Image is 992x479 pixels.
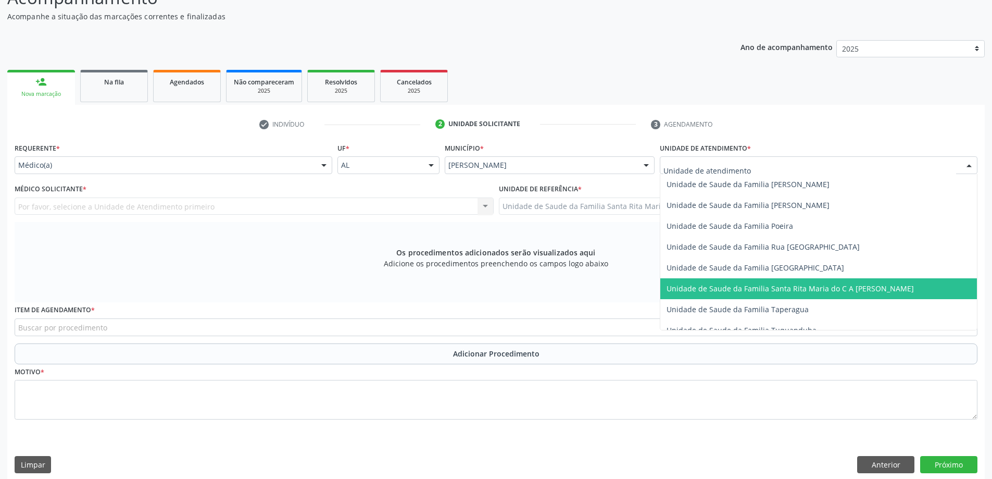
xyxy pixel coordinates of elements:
[15,140,60,156] label: Requerente
[384,258,608,269] span: Adicione os procedimentos preenchendo os campos logo abaixo
[448,119,520,129] div: Unidade solicitante
[667,263,844,273] span: Unidade de Saude da Familia [GEOGRAPHIC_DATA]
[325,78,357,87] span: Resolvidos
[667,304,809,314] span: Unidade de Saude da Familia Taperagua
[435,119,445,129] div: 2
[234,78,294,87] span: Não compareceram
[388,87,440,95] div: 2025
[18,322,107,333] span: Buscar por procedimento
[740,40,833,53] p: Ano de acompanhamento
[104,78,124,87] span: Na fila
[170,78,204,87] span: Agendados
[15,90,68,98] div: Nova marcação
[667,200,830,210] span: Unidade de Saude da Familia [PERSON_NAME]
[660,140,751,156] label: Unidade de atendimento
[667,325,817,335] span: Unidade de Saude da Familia Tuquanduba
[667,179,830,189] span: Unidade de Saude da Familia [PERSON_NAME]
[663,160,956,181] input: Unidade de atendimento
[15,302,95,318] label: Item de agendamento
[7,11,692,22] p: Acompanhe a situação das marcações correntes e finalizadas
[234,87,294,95] div: 2025
[337,140,349,156] label: UF
[667,242,860,252] span: Unidade de Saude da Familia Rua [GEOGRAPHIC_DATA]
[453,348,539,359] span: Adicionar Procedimento
[315,87,367,95] div: 2025
[341,160,419,170] span: AL
[499,181,582,198] label: Unidade de referência
[857,456,914,474] button: Anterior
[396,247,595,258] span: Os procedimentos adicionados serão visualizados aqui
[445,140,484,156] label: Município
[15,343,977,364] button: Adicionar Procedimento
[667,284,914,293] span: Unidade de Saude da Familia Santa Rita Maria do C A [PERSON_NAME]
[15,364,44,380] label: Motivo
[397,78,432,87] span: Cancelados
[35,76,47,88] div: person_add
[667,221,793,231] span: Unidade de Saude da Familia Poeira
[448,160,633,170] span: [PERSON_NAME]
[920,456,977,474] button: Próximo
[18,160,311,170] span: Médico(a)
[15,181,86,198] label: Médico Solicitante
